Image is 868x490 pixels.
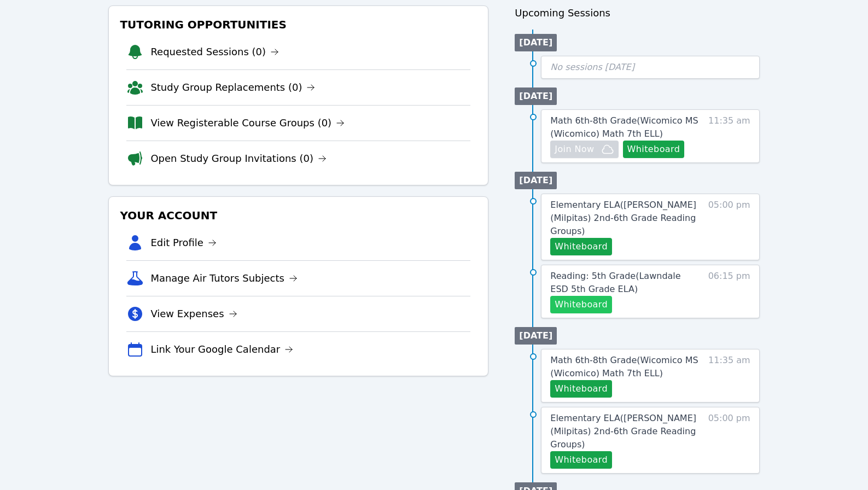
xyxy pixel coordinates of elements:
a: View Registerable Course Groups (0) [150,115,345,131]
span: Elementary ELA ( [PERSON_NAME] (Milpitas) 2nd-6th Grade Reading Groups ) [550,413,696,450]
span: No sessions [DATE] [550,62,634,72]
h3: Your Account [118,206,479,225]
span: 11:35 am [708,354,750,398]
h3: Tutoring Opportunities [118,15,479,34]
a: Edit Profile [150,235,217,250]
span: 05:00 pm [708,412,750,469]
button: Whiteboard [550,296,612,313]
a: Open Study Group Invitations (0) [150,151,327,166]
a: View Expenses [150,306,237,322]
span: 11:35 am [708,114,750,158]
h3: Upcoming Sessions [515,5,759,21]
button: Whiteboard [550,451,612,469]
a: Elementary ELA([PERSON_NAME] (Milpitas) 2nd-6th Grade Reading Groups) [550,199,700,238]
button: Whiteboard [623,141,685,158]
li: [DATE] [515,172,557,189]
span: Reading: 5th Grade ( Lawndale ESD 5th Grade ELA ) [550,271,680,294]
a: Math 6th-8th Grade(Wicomico MS (Wicomico) Math 7th ELL) [550,114,700,141]
a: Elementary ELA([PERSON_NAME] (Milpitas) 2nd-6th Grade Reading Groups) [550,412,700,451]
li: [DATE] [515,34,557,51]
li: [DATE] [515,87,557,105]
a: Requested Sessions (0) [150,44,279,60]
a: Reading: 5th Grade(Lawndale ESD 5th Grade ELA) [550,270,700,296]
button: Whiteboard [550,238,612,255]
span: Elementary ELA ( [PERSON_NAME] (Milpitas) 2nd-6th Grade Reading Groups ) [550,200,696,236]
a: Manage Air Tutors Subjects [150,271,298,286]
a: Math 6th-8th Grade(Wicomico MS (Wicomico) Math 7th ELL) [550,354,700,380]
li: [DATE] [515,327,557,345]
span: Math 6th-8th Grade ( Wicomico MS (Wicomico) Math 7th ELL ) [550,355,698,378]
a: Link Your Google Calendar [150,342,293,357]
button: Join Now [550,141,618,158]
span: Math 6th-8th Grade ( Wicomico MS (Wicomico) Math 7th ELL ) [550,115,698,139]
span: 05:00 pm [708,199,750,255]
span: 06:15 pm [708,270,750,313]
a: Study Group Replacements (0) [150,80,315,95]
span: Join Now [555,143,594,156]
button: Whiteboard [550,380,612,398]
